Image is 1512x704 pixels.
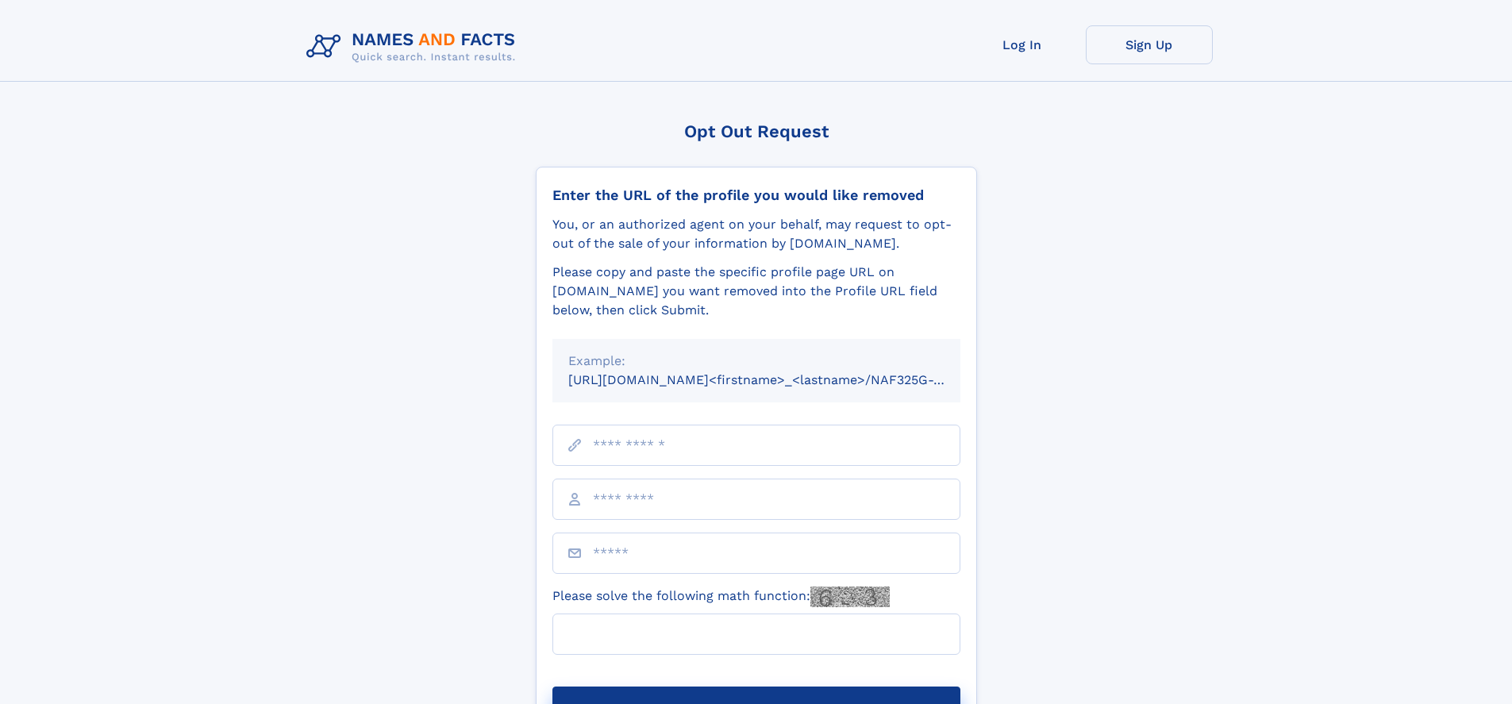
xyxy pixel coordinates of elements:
[568,352,945,371] div: Example:
[568,372,991,387] small: [URL][DOMAIN_NAME]<firstname>_<lastname>/NAF325G-xxxxxxxx
[300,25,529,68] img: Logo Names and Facts
[552,215,960,253] div: You, or an authorized agent on your behalf, may request to opt-out of the sale of your informatio...
[552,587,890,607] label: Please solve the following math function:
[536,121,977,141] div: Opt Out Request
[1086,25,1213,64] a: Sign Up
[959,25,1086,64] a: Log In
[552,187,960,204] div: Enter the URL of the profile you would like removed
[552,263,960,320] div: Please copy and paste the specific profile page URL on [DOMAIN_NAME] you want removed into the Pr...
